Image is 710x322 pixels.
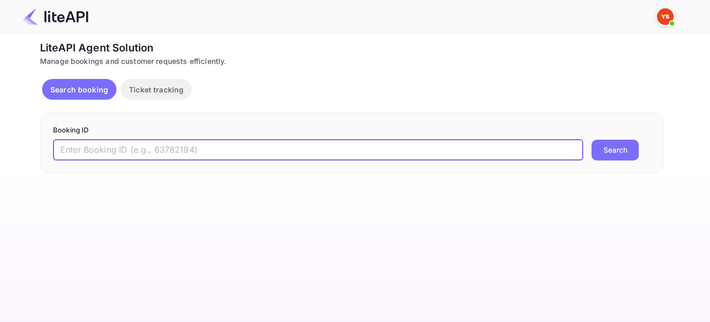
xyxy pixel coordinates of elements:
[50,84,108,95] p: Search booking
[591,140,639,160] button: Search
[53,140,583,160] input: Enter Booking ID (e.g., 63782194)
[23,8,88,25] img: LiteAPI Logo
[657,8,674,25] img: Yandex Support
[53,125,651,136] p: Booking ID
[40,56,664,66] div: Manage bookings and customer requests efficiently.
[129,84,183,95] p: Ticket tracking
[40,40,664,56] div: LiteAPI Agent Solution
